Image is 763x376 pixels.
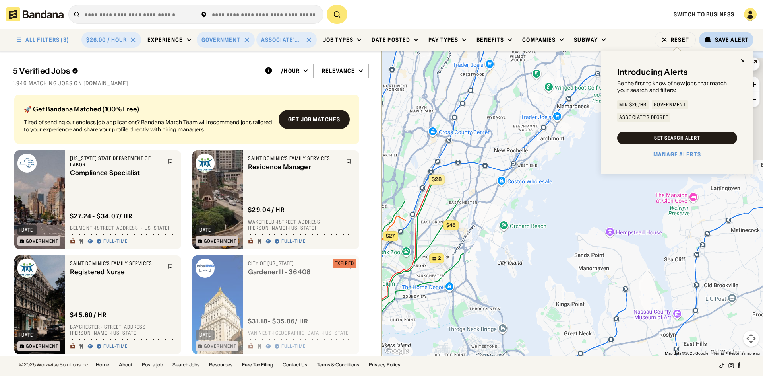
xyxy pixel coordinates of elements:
[432,176,442,182] span: $28
[201,36,240,43] div: Government
[17,154,37,173] img: New York State Department of Labor logo
[522,36,556,43] div: Companies
[281,238,306,245] div: Full-time
[438,255,441,262] span: 2
[19,333,35,337] div: [DATE]
[96,362,109,367] a: Home
[386,233,395,239] span: $27
[204,239,236,244] div: Government
[70,212,133,220] div: $ 27.24 - $34.07 / hr
[323,36,353,43] div: Job Types
[428,36,458,43] div: Pay Types
[70,260,163,267] div: Saint Dominic's Family Services
[653,151,701,158] a: Manage Alerts
[248,163,341,171] div: Residence Manager
[654,136,700,140] div: Set Search Alert
[26,344,58,349] div: Government
[19,228,35,232] div: [DATE]
[242,362,273,367] a: Free Tax Filing
[369,362,401,367] a: Privacy Policy
[24,106,272,112] div: 🚀 Get Bandana Matched (100% Free)
[172,362,199,367] a: Search Jobs
[574,36,598,43] div: Subway
[142,362,163,367] a: Post a job
[70,311,107,319] div: $ 45.60 / hr
[19,362,89,367] div: © 2025 Workwise Solutions Inc.
[383,346,410,356] a: Open this area in Google Maps (opens a new window)
[6,7,64,21] img: Bandana logotype
[665,351,708,355] span: Map data ©2025 Google
[671,37,689,43] div: Reset
[248,206,285,214] div: $ 29.04 / hr
[70,155,163,168] div: [US_STATE] State Department of Labor
[446,222,456,228] span: $45
[261,36,302,43] div: Associate's Degree
[322,67,355,74] div: Relevance
[86,36,127,43] div: $26.00 / hour
[619,102,647,107] div: Min $26/hr
[13,92,369,356] div: grid
[25,37,69,43] div: ALL FILTERS (3)
[198,228,213,232] div: [DATE]
[119,362,132,367] a: About
[619,115,668,120] div: Associate's Degree
[317,362,359,367] a: Terms & Conditions
[248,219,354,231] div: Wakefield · [STREET_ADDRESS][PERSON_NAME] · [US_STATE]
[13,80,369,87] div: 1,946 matching jobs on [DOMAIN_NAME]
[729,351,761,355] a: Report a map error
[70,268,163,276] div: Registered Nurse
[743,331,759,347] button: Map camera controls
[476,36,504,43] div: Benefits
[24,119,272,133] div: Tired of sending out endless job applications? Bandana Match Team will recommend jobs tailored to...
[617,67,688,77] div: Introducing Alerts
[209,362,232,367] a: Resources
[13,66,258,76] div: 5 Verified Jobs
[617,80,737,94] div: Be the first to know of new jobs that match your search and filters:
[147,36,183,43] div: Experience
[248,155,341,162] div: Saint Dominic's Family Services
[674,11,734,18] a: Switch to Business
[26,239,58,244] div: Government
[715,36,749,43] div: Save Alert
[335,261,354,266] div: EXPIRED
[372,36,410,43] div: Date Posted
[713,351,724,355] a: Terms (opens in new tab)
[288,117,340,122] div: Get job matches
[70,225,176,232] div: Belmont · [STREET_ADDRESS] · [US_STATE]
[70,324,176,336] div: Baychester · [STREET_ADDRESS][PERSON_NAME] · [US_STATE]
[383,346,410,356] img: Google
[283,362,307,367] a: Contact Us
[196,154,215,173] img: Saint Dominic's Family Services logo
[281,67,300,74] div: /hour
[103,238,128,245] div: Full-time
[654,102,686,107] div: Government
[103,343,128,350] div: Full-time
[70,169,163,177] div: Compliance Specialist
[17,259,37,278] img: Saint Dominic's Family Services logo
